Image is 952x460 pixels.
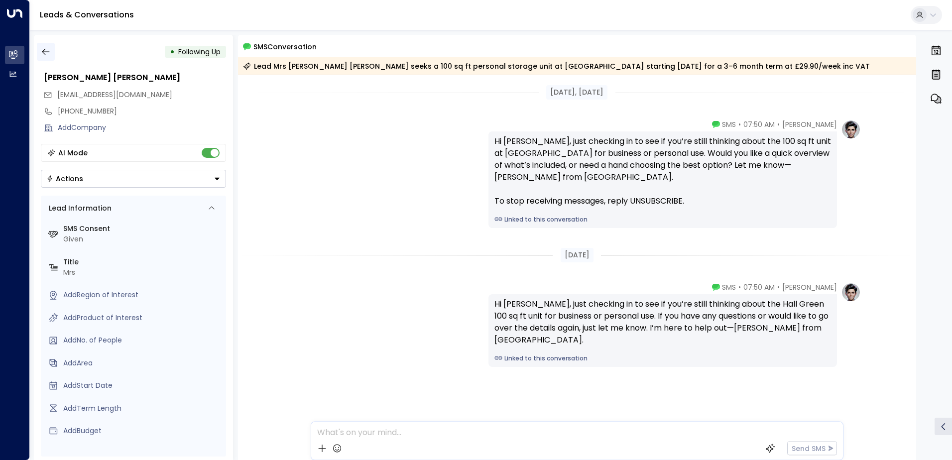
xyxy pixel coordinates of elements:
span: sj7@outlook.com [57,90,172,100]
a: Leads & Conversations [40,9,134,20]
div: AddBudget [63,426,222,436]
label: Source [63,449,222,459]
span: 07:50 AM [743,119,775,129]
a: Linked to this conversation [494,215,831,224]
span: • [738,119,741,129]
div: • [170,43,175,61]
div: [PERSON_NAME] [PERSON_NAME] [44,72,226,84]
div: [DATE], [DATE] [546,85,607,100]
div: Lead Mrs [PERSON_NAME] [PERSON_NAME] seeks a 100 sq ft personal storage unit at [GEOGRAPHIC_DATA]... [243,61,870,71]
div: AddStart Date [63,380,222,391]
div: Mrs [63,267,222,278]
div: Given [63,234,222,244]
div: Button group with a nested menu [41,170,226,188]
div: [PHONE_NUMBER] [58,106,226,116]
label: Title [63,257,222,267]
img: profile-logo.png [841,282,861,302]
div: AddArea [63,358,222,368]
div: AddProduct of Interest [63,313,222,323]
div: AddCompany [58,122,226,133]
img: profile-logo.png [841,119,861,139]
div: Hi [PERSON_NAME], just checking in to see if you’re still thinking about the Hall Green 100 sq ft... [494,298,831,346]
span: • [738,282,741,292]
div: AddRegion of Interest [63,290,222,300]
label: SMS Consent [63,224,222,234]
span: [EMAIL_ADDRESS][DOMAIN_NAME] [57,90,172,100]
a: Linked to this conversation [494,354,831,363]
button: Actions [41,170,226,188]
span: Following Up [178,47,221,57]
div: AddTerm Length [63,403,222,414]
div: Hi [PERSON_NAME], just checking in to see if you’re still thinking about the 100 sq ft unit at [G... [494,135,831,207]
div: Actions [46,174,83,183]
div: Lead Information [45,203,112,214]
div: AI Mode [58,148,88,158]
span: • [777,119,780,129]
div: [DATE] [561,248,594,262]
span: SMS [722,119,736,129]
span: SMS [722,282,736,292]
div: AddNo. of People [63,335,222,345]
span: • [777,282,780,292]
span: 07:50 AM [743,282,775,292]
span: SMS Conversation [253,41,317,52]
span: [PERSON_NAME] [782,119,837,129]
span: [PERSON_NAME] [782,282,837,292]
